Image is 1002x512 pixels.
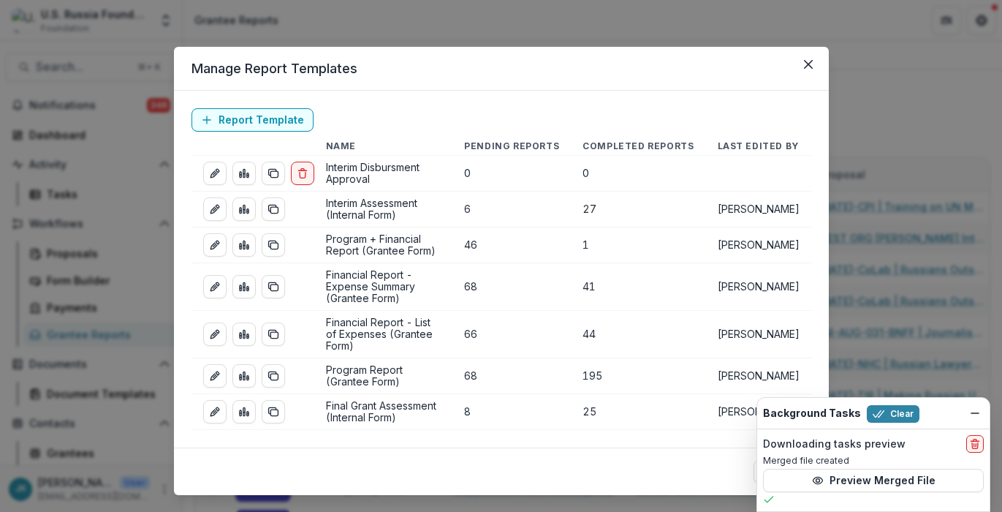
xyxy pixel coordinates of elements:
[262,323,285,346] button: duplicate-report-responses
[452,138,571,156] th: Pending Reports
[452,156,571,192] td: 0
[203,275,227,298] a: edit-report
[571,138,705,156] th: Completed Reports
[291,162,314,185] button: delete-report
[232,233,256,257] a: view-aggregated-responses
[232,275,256,298] a: view-aggregated-responses
[314,192,453,227] td: Interim Assessment (Internal Form)
[571,227,705,263] td: 1
[262,275,285,298] button: duplicate-report-responses
[797,53,820,76] button: Close
[314,263,453,311] td: Financial Report - Expense Summary (Grantee Form)
[867,405,919,423] button: Clear
[203,233,227,257] a: edit-report
[203,400,227,423] a: edit-report
[314,311,453,358] td: Financial Report - List of Expenses (Grantee Form)
[452,358,571,394] td: 68
[966,404,984,422] button: Dismiss
[314,394,453,430] td: Final Grant Assessment (Internal Form)
[314,138,453,156] th: Name
[314,156,453,192] td: Interim Disbursment Approval
[571,311,705,358] td: 44
[571,358,705,394] td: 195
[754,460,802,483] button: Close
[232,364,256,388] a: view-aggregated-responses
[706,263,811,311] td: [PERSON_NAME]
[706,394,811,430] td: [PERSON_NAME]
[571,192,705,227] td: 27
[763,454,984,467] p: Merged file created
[262,197,285,221] button: duplicate-report-responses
[314,227,453,263] td: Program + Financial Report (Grantee Form)
[571,263,705,311] td: 41
[452,394,571,430] td: 8
[452,263,571,311] td: 68
[262,233,285,257] button: duplicate-report-responses
[763,407,861,420] h2: Background Tasks
[706,138,811,156] th: Last Edited By
[262,162,285,185] button: duplicate-report-responses
[571,394,705,430] td: 25
[203,364,227,388] a: edit-report
[571,156,705,192] td: 0
[232,400,256,423] a: view-aggregated-responses
[706,192,811,227] td: [PERSON_NAME]
[191,108,314,132] a: Report Template
[262,364,285,388] button: duplicate-report-responses
[706,311,811,358] td: [PERSON_NAME]
[203,162,227,185] a: edit-report
[452,311,571,358] td: 66
[174,47,829,91] header: Manage Report Templates
[232,323,256,346] a: view-aggregated-responses
[706,227,811,263] td: [PERSON_NAME]
[262,400,285,423] button: duplicate-report-responses
[232,197,256,221] a: view-aggregated-responses
[763,469,984,492] button: Preview Merged File
[966,435,984,453] button: delete
[232,162,256,185] a: view-aggregated-responses
[706,358,811,394] td: [PERSON_NAME]
[452,192,571,227] td: 6
[314,358,453,394] td: Program Report (Grantee Form)
[763,438,906,451] h2: Downloading tasks preview
[203,197,227,221] a: edit-report
[452,227,571,263] td: 46
[203,323,227,346] a: edit-report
